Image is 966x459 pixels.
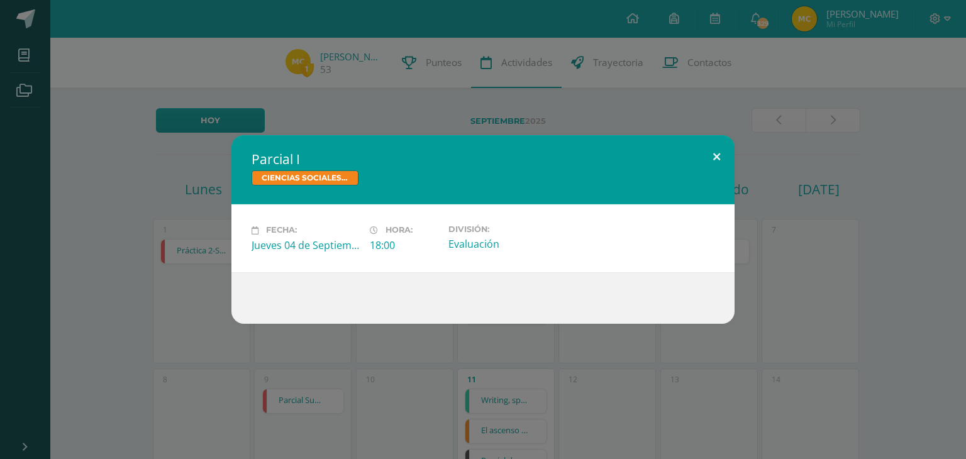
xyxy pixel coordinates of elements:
[252,170,358,185] span: CIENCIAS SOCIALES, FORMACIÓN CIUDADANA E INTERCULTURALIDAD
[386,226,413,235] span: Hora:
[252,150,714,168] h2: Parcial I
[252,238,360,252] div: Jueves 04 de Septiembre
[699,135,735,178] button: Close (Esc)
[370,238,438,252] div: 18:00
[448,224,557,234] label: División:
[266,226,297,235] span: Fecha:
[448,237,557,251] div: Evaluación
